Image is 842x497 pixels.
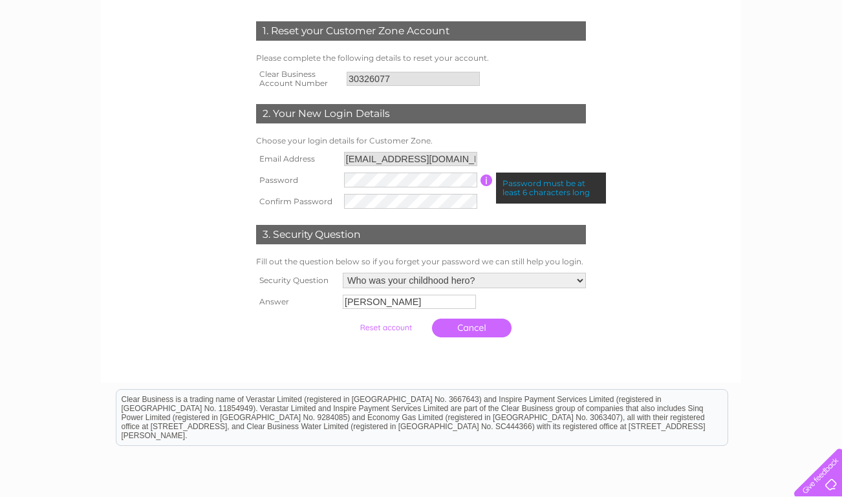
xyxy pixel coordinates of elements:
[346,319,426,337] input: Submit
[693,55,722,65] a: Energy
[253,133,589,149] td: Choose your login details for Customer Zone.
[776,55,795,65] a: Blog
[253,254,589,270] td: Fill out the question below so if you forget your password we can still help you login.
[253,66,343,92] th: Clear Business Account Number
[253,191,341,212] th: Confirm Password
[598,6,687,23] a: 0333 014 3131
[253,270,340,291] th: Security Question
[256,225,586,244] div: 3. Security Question
[253,291,340,312] th: Answer
[480,174,493,186] input: Information
[30,34,96,73] img: logo.png
[803,55,834,65] a: Contact
[661,55,685,65] a: Water
[116,7,728,63] div: Clear Business is a trading name of Verastar Limited (registered in [GEOGRAPHIC_DATA] No. 3667643...
[253,149,341,169] th: Email Address
[253,169,341,191] th: Password
[253,50,589,66] td: Please complete the following details to reset your account.
[729,55,768,65] a: Telecoms
[432,319,512,337] a: Cancel
[496,173,606,204] div: Password must be at least 6 characters long
[256,21,586,41] div: 1. Reset your Customer Zone Account
[256,104,586,123] div: 2. Your New Login Details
